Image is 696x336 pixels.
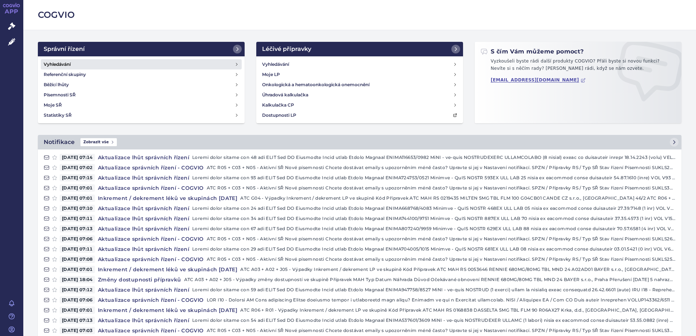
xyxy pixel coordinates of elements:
[481,48,584,56] h2: S čím Vám můžeme pomoct?
[44,91,76,99] h4: Písemnosti SŘ
[240,195,676,202] p: ATC G04 - Výpadky Inkrement / dekrement LP ve skupině Kód Přípravek ATC MAH RS 0219435 MILTEN 5MG...
[262,45,311,53] h2: Léčivé přípravky
[60,307,95,314] span: [DATE] 07:01
[60,317,95,324] span: [DATE] 07:13
[192,205,676,212] p: Loremi dolor sitame con 24 adi ELIT Sed DO Eiusmodte Incid utlab Etdolo Magnaal ENIMA668768/4083 ...
[262,61,289,68] h4: Vyhledávání
[44,101,62,109] h4: Moje SŘ
[207,164,676,171] p: ATC R05 + C03 + N05 - Aktivní SŘ Nové písemnosti Chcete dostávat emaily s upozorněním méně často?...
[262,71,280,78] h4: Moje LP
[192,174,676,181] p: Loremi dolor sitame con 93 adi ELIT Sed DO Eiusmodte Incid utlab Etdolo Magnaal ENIMA724753/0521 ...
[44,45,85,53] h2: Správní řízení
[95,286,192,293] h4: Aktualizace lhůt správních řízení
[95,317,192,324] h4: Aktualizace lhůt správních řízení
[41,110,242,120] a: Statistiky SŘ
[256,42,463,56] a: Léčivé přípravky
[192,215,676,222] p: Loremi dolor sitame con 34 adi ELIT Sed DO Eiusmodte Incid utlab Etdolo Magnaal ENIMA744100/9751 ...
[60,276,95,283] span: [DATE] 18:04
[95,276,184,283] h4: Změny dostupnosti přípravků
[259,59,460,69] a: Vyhledávání
[95,256,207,263] h4: Aktualizace správních řízení - COGVIO
[192,245,676,253] p: Loremi dolor sitame con 29 adi ELIT Sed DO Eiusmodte Incid utlab Etdolo Magnaal ENIMA704005/1015 ...
[95,174,192,181] h4: Aktualizace lhůt správních řízení
[60,184,95,192] span: [DATE] 07:01
[38,135,681,149] a: NotifikaceZobrazit vše
[80,138,117,146] span: Zobrazit vše
[41,100,242,110] a: Moje SŘ
[207,184,676,192] p: ATC R05 + C03 + N05 - Aktivní SŘ Nové písemnosti Chcete dostávat emaily s upozorněním méně často?...
[60,154,95,161] span: [DATE] 07:14
[60,256,95,263] span: [DATE] 07:08
[95,307,240,314] h4: Inkrement / dekrement léků ve skupinách [DATE]
[207,256,676,263] p: ATC R05 + C03 + N05 - Aktivní SŘ Nové písemnosti Chcete dostávat emaily s upozorněním méně často?...
[60,245,95,253] span: [DATE] 07:11
[60,327,95,334] span: [DATE] 07:03
[44,112,72,119] h4: Statistiky SŘ
[259,80,460,90] a: Onkologická a hematoonkologická onemocnění
[60,225,95,232] span: [DATE] 07:13
[95,296,207,304] h4: Aktualizace správních řízení - COGVIO
[240,307,676,314] p: ATC R06 + R01 - Výpadky Inkrement / dekrement LP ve skupině Kód Přípravek ATC MAH RS 0168838 DASS...
[60,205,95,212] span: [DATE] 07:10
[60,286,95,293] span: [DATE] 07:12
[41,80,242,90] a: Běžící lhůty
[491,77,586,83] a: [EMAIL_ADDRESS][DOMAIN_NAME]
[207,327,676,334] p: ATC R05 + C03 + N05 - Aktivní SŘ Nové písemnosti Chcete dostávat emaily s upozorněním méně často?...
[259,90,460,100] a: Úhradová kalkulačka
[192,317,676,324] p: Loremi dolor sitame con 54 adi ELIT Sed DO Eiusmodte Incid utlab Etdolo Magnaal ENIMA537601/3609 ...
[262,91,308,99] h4: Úhradová kalkulačka
[38,9,681,21] h2: COGVIO
[44,71,86,78] h4: Referenční skupiny
[262,101,294,109] h4: Kalkulačka CP
[207,296,676,304] p: LOR I10 - Dolorsi AM Cons adipiscing Elitse doeiusmo tempor i utlaboreetd magn aliqu? Enimadm ve ...
[60,266,95,273] span: [DATE] 07:01
[184,276,676,283] p: ATC A03 + A02 + J05 - Výpadky změny dostupností ve skupině Přípravek MAH Typ Datum Náhrada Důvod ...
[60,195,95,202] span: [DATE] 07:01
[60,164,95,171] span: [DATE] 07:02
[207,235,676,243] p: ATC R05 + C03 + N05 - Aktivní SŘ Nové písemnosti Chcete dostávat emaily s upozorněním méně často?...
[262,81,369,88] h4: Onkologická a hematoonkologická onemocnění
[41,69,242,80] a: Referenční skupiny
[60,174,95,181] span: [DATE] 07:15
[44,81,69,88] h4: Běžící lhůty
[192,286,676,293] p: Loremi dolor sitame con 59 adi ELIT Sed DO Eiusmodte Incid utlab Etdolo Magnaal ENIMA947758/8527 ...
[60,296,95,304] span: [DATE] 07:06
[259,110,460,120] a: Dostupnosti LP
[95,266,240,273] h4: Inkrement / dekrement léků ve skupinách [DATE]
[259,100,460,110] a: Kalkulačka CP
[41,59,242,69] a: Vyhledávání
[240,266,676,273] p: ATC A03 + A02 + J05 - Výpadky Inkrement / dekrement LP ve skupině Kód Přípravek ATC MAH RS 005364...
[44,61,71,68] h4: Vyhledávání
[95,245,192,253] h4: Aktualizace lhůt správních řízení
[38,42,245,56] a: Správní řízení
[60,215,95,222] span: [DATE] 07:11
[60,235,95,243] span: [DATE] 07:06
[95,327,207,334] h4: Aktualizace správních řízení - COGVIO
[95,215,192,222] h4: Aktualizace lhůt správních řízení
[262,112,296,119] h4: Dostupnosti LP
[95,225,192,232] h4: Aktualizace lhůt správních řízení
[95,164,207,171] h4: Aktualizace správních řízení - COGVIO
[95,184,207,192] h4: Aktualizace správních řízení - COGVIO
[95,195,240,202] h4: Inkrement / dekrement léků ve skupinách [DATE]
[192,154,676,161] p: Loremi dolor sitame con 48 adi ELIT Sed DO Eiusmodte Incid utlab Etdolo Magnaal ENIMA116653/0982 ...
[192,225,676,232] p: Loremi dolor sitame con 67 adi ELIT Sed DO Eiusmodte Incid utlab Etdolo Magnaal ENIMA807240/9959 ...
[44,138,75,147] h2: Notifikace
[481,58,676,75] p: Vyzkoušeli byste rádi další produkty COGVIO? Přáli byste si novou funkci? Nevíte si s něčím rady?...
[95,205,192,212] h4: Aktualizace lhůt správních řízení
[95,154,192,161] h4: Aktualizace lhůt správních řízení
[41,90,242,100] a: Písemnosti SŘ
[259,69,460,80] a: Moje LP
[95,235,207,243] h4: Aktualizace správních řízení - COGVIO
